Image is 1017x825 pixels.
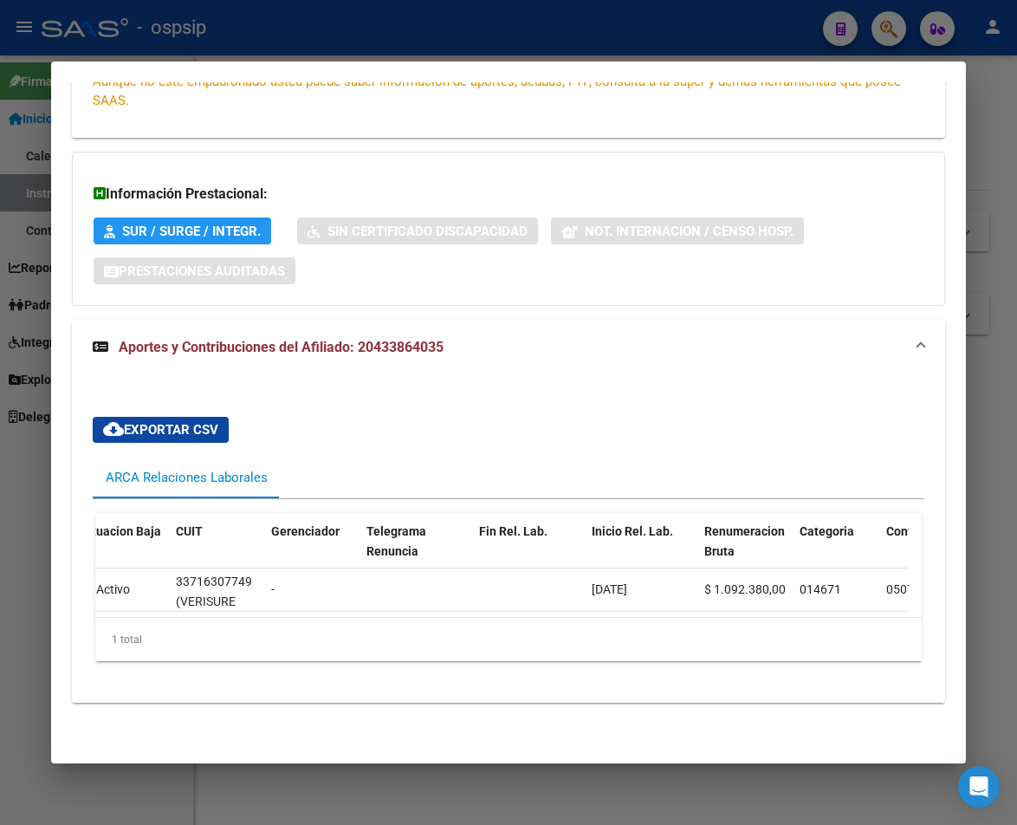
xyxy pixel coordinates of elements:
[327,224,528,239] span: Sin Certificado Discapacidad
[95,618,923,661] div: 1 total
[697,513,793,589] datatable-header-cell: Renumeracion Bruta
[122,224,261,239] span: SUR / SURGE / INTEGR.
[72,375,946,703] div: Aportes y Contribuciones del Afiliado: 20433864035
[800,582,841,596] span: 014671
[585,224,794,239] span: Not. Internacion / Censo Hosp.
[800,524,854,538] span: Categoria
[169,513,264,589] datatable-header-cell: CUIT
[74,513,169,589] datatable-header-cell: Situacion Baja
[94,218,271,244] button: SUR / SURGE / INTEGR.
[704,524,785,558] span: Renumeracion Bruta
[472,513,585,589] datatable-header-cell: Fin Rel. Lab.
[176,524,203,538] span: CUIT
[793,513,879,589] datatable-header-cell: Categoria
[592,524,673,538] span: Inicio Rel. Lab.
[958,766,1000,808] div: Open Intercom Messenger
[264,513,360,589] datatable-header-cell: Gerenciador
[81,524,161,538] span: Situacion Baja
[72,320,946,375] mat-expansion-panel-header: Aportes y Contribuciones del Afiliado: 20433864035
[106,468,268,487] div: ARCA Relaciones Laborales
[360,513,472,589] datatable-header-cell: Telegrama Renuncia
[366,524,426,558] span: Telegrama Renuncia
[297,218,538,244] button: Sin Certificado Discapacidad
[94,184,924,205] h3: Información Prestacional:
[886,524,938,538] span: Convenio
[886,582,933,596] span: 0507/07
[103,419,124,439] mat-icon: cloud_download
[551,218,804,244] button: Not. Internacion / Censo Hosp.
[93,417,229,443] button: Exportar CSV
[176,572,252,592] div: 33716307749
[119,263,285,279] span: Prestaciones Auditadas
[479,524,547,538] span: Fin Rel. Lab.
[176,594,249,687] span: (VERISURE ARGENTINA MONITOREO DE ALARMAS SA)
[585,513,697,589] datatable-header-cell: Inicio Rel. Lab.
[592,582,627,596] span: [DATE]
[81,582,130,596] span: 1 - Activo
[94,257,295,284] button: Prestaciones Auditadas
[271,582,275,596] span: -
[103,422,218,438] span: Exportar CSV
[704,582,786,596] span: $ 1.092.380,00
[879,513,966,589] datatable-header-cell: Convenio
[271,524,340,538] span: Gerenciador
[119,339,444,355] span: Aportes y Contribuciones del Afiliado: 20433864035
